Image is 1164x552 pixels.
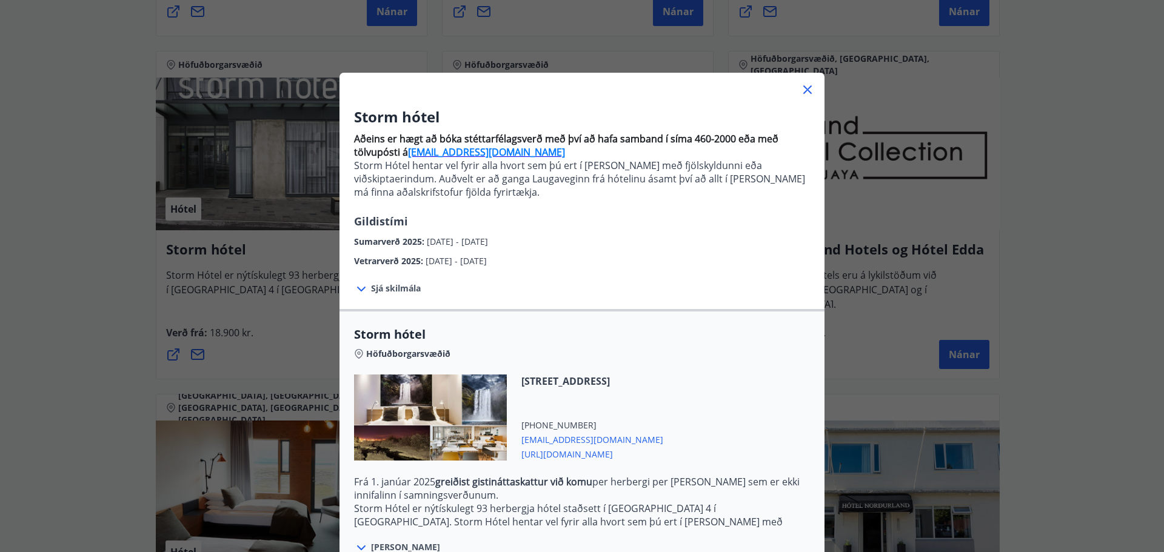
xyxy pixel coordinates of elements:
[354,255,426,267] span: Vetrarverð 2025 :
[371,282,421,294] span: Sjá skilmála
[521,446,663,461] span: [URL][DOMAIN_NAME]
[435,475,592,488] strong: greiðist gistináttaskattur við komu
[354,236,427,247] span: Sumarverð 2025 :
[354,326,810,343] span: Storm hótel
[408,145,565,159] a: [EMAIL_ADDRESS][DOMAIN_NAME]
[366,348,450,360] span: Höfuðborgarsvæðið
[521,374,663,388] span: [STREET_ADDRESS]
[521,431,663,446] span: [EMAIL_ADDRESS][DOMAIN_NAME]
[521,419,663,431] span: [PHONE_NUMBER]
[427,236,488,247] span: [DATE] - [DATE]
[354,214,408,228] span: Gildistími
[354,475,810,502] p: Frá 1. janúar 2025 per herbergi per [PERSON_NAME] sem er ekki innifalinn í samningsverðunum.
[426,255,487,267] span: [DATE] - [DATE]
[354,107,810,127] h3: Storm hótel
[354,132,778,159] strong: Aðeins er hægt að bóka stéttarfélagsverð með því að hafa samband í síma 460-2000 eða með tölvupós...
[354,159,810,199] p: Storm Hótel hentar vel fyrir alla hvort sem þú ert í [PERSON_NAME] með fjölskyldunni eða viðskipt...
